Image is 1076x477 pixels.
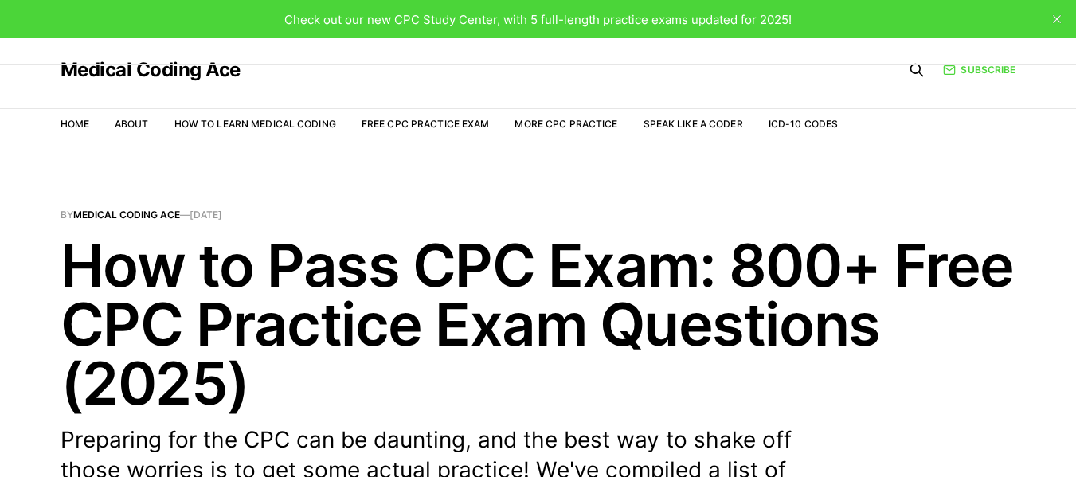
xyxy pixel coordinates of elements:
[644,118,743,130] a: Speak Like a Coder
[61,118,89,130] a: Home
[515,118,617,130] a: More CPC Practice
[284,12,792,27] span: Check out our new CPC Study Center, with 5 full-length practice exams updated for 2025!
[943,62,1015,77] a: Subscribe
[61,210,1016,220] span: By —
[174,118,336,130] a: How to Learn Medical Coding
[769,118,838,130] a: ICD-10 Codes
[362,118,490,130] a: Free CPC Practice Exam
[73,209,180,221] a: Medical Coding Ace
[61,236,1016,412] h1: How to Pass CPC Exam: 800+ Free CPC Practice Exam Questions (2025)
[115,118,149,130] a: About
[61,61,241,80] a: Medical Coding Ace
[190,209,222,221] time: [DATE]
[1044,6,1070,32] button: close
